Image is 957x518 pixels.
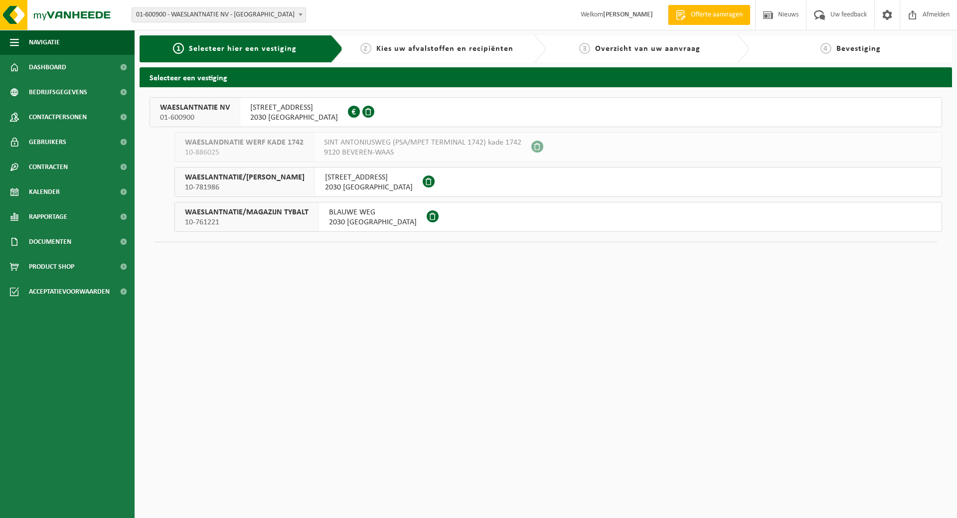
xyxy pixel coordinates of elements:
[185,182,305,192] span: 10-781986
[579,43,590,54] span: 3
[29,30,60,55] span: Navigatie
[29,130,66,155] span: Gebruikers
[29,279,110,304] span: Acceptatievoorwaarden
[150,97,942,127] button: WAESLANTNATIE NV 01-600900 [STREET_ADDRESS]2030 [GEOGRAPHIC_DATA]
[160,103,230,113] span: WAESLANTNATIE NV
[329,217,417,227] span: 2030 [GEOGRAPHIC_DATA]
[132,7,306,22] span: 01-600900 - WAESLANTNATIE NV - ANTWERPEN
[29,229,71,254] span: Documenten
[174,202,942,232] button: WAESLANTNATIE/MAGAZIJN TYBALT 10-761221 BLAUWE WEG2030 [GEOGRAPHIC_DATA]
[836,45,881,53] span: Bevestiging
[185,148,304,158] span: 10-886025
[325,182,413,192] span: 2030 [GEOGRAPHIC_DATA]
[140,67,952,87] h2: Selecteer een vestiging
[185,138,304,148] span: WAESLANDNATIE WERF KADE 1742
[185,173,305,182] span: WAESLANTNATIE/[PERSON_NAME]
[250,103,338,113] span: [STREET_ADDRESS]
[250,113,338,123] span: 2030 [GEOGRAPHIC_DATA]
[329,207,417,217] span: BLAUWE WEG
[325,173,413,182] span: [STREET_ADDRESS]
[688,10,745,20] span: Offerte aanvragen
[376,45,513,53] span: Kies uw afvalstoffen en recipiënten
[132,8,306,22] span: 01-600900 - WAESLANTNATIE NV - ANTWERPEN
[29,204,67,229] span: Rapportage
[189,45,297,53] span: Selecteer hier een vestiging
[160,113,230,123] span: 01-600900
[29,155,68,179] span: Contracten
[29,254,74,279] span: Product Shop
[603,11,653,18] strong: [PERSON_NAME]
[185,217,309,227] span: 10-761221
[185,207,309,217] span: WAESLANTNATIE/MAGAZIJN TYBALT
[173,43,184,54] span: 1
[29,55,66,80] span: Dashboard
[29,179,60,204] span: Kalender
[595,45,700,53] span: Overzicht van uw aanvraag
[324,148,521,158] span: 9120 BEVEREN-WAAS
[668,5,750,25] a: Offerte aanvragen
[360,43,371,54] span: 2
[820,43,831,54] span: 4
[324,138,521,148] span: SINT ANTONIUSWEG (PSA/MPET TERMINAL 1742) kade 1742
[29,80,87,105] span: Bedrijfsgegevens
[29,105,87,130] span: Contactpersonen
[174,167,942,197] button: WAESLANTNATIE/[PERSON_NAME] 10-781986 [STREET_ADDRESS]2030 [GEOGRAPHIC_DATA]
